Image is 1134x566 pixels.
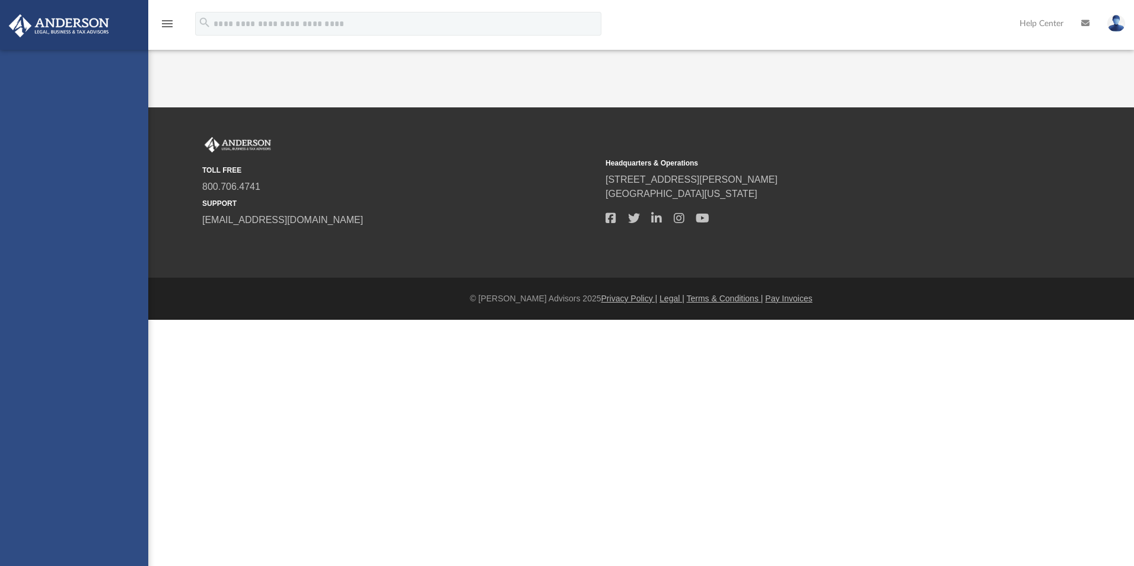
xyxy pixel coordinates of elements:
a: menu [160,23,174,31]
small: TOLL FREE [202,165,597,176]
a: Pay Invoices [765,294,812,303]
i: search [198,16,211,29]
small: SUPPORT [202,198,597,209]
div: © [PERSON_NAME] Advisors 2025 [148,292,1134,305]
a: [EMAIL_ADDRESS][DOMAIN_NAME] [202,215,363,225]
small: Headquarters & Operations [606,158,1001,168]
a: Legal | [660,294,684,303]
a: 800.706.4741 [202,182,260,192]
img: Anderson Advisors Platinum Portal [202,137,273,152]
a: [GEOGRAPHIC_DATA][US_STATE] [606,189,757,199]
i: menu [160,17,174,31]
a: Privacy Policy | [601,294,658,303]
img: Anderson Advisors Platinum Portal [5,14,113,37]
a: Terms & Conditions | [687,294,763,303]
a: [STREET_ADDRESS][PERSON_NAME] [606,174,778,185]
img: User Pic [1107,15,1125,32]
